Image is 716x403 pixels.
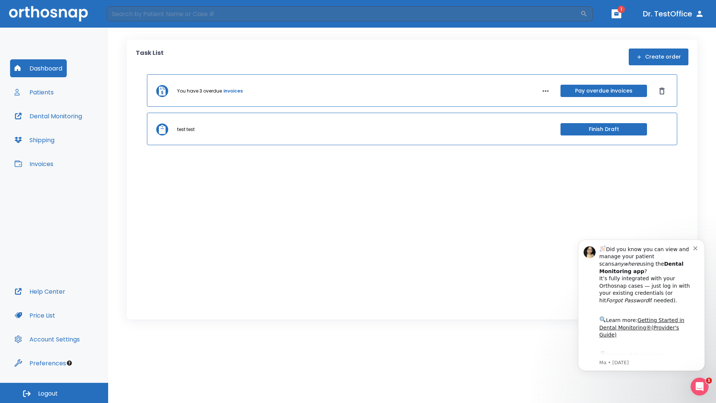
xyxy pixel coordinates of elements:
[10,354,70,372] button: Preferences
[10,83,58,101] button: Patients
[107,6,580,21] input: Search by Patient Name or Case #
[10,330,84,348] button: Account Settings
[691,378,709,396] iframe: Intercom live chat
[567,230,716,399] iframe: Intercom notifications message
[10,282,70,300] button: Help Center
[136,49,164,65] p: Task List
[656,85,668,97] button: Dismiss
[618,6,625,13] span: 1
[177,88,222,94] p: You have 3 overdue
[177,126,195,133] p: test test
[10,155,58,173] button: Invoices
[66,360,73,366] div: Tooltip anchor
[10,107,87,125] button: Dental Monitoring
[629,49,688,65] button: Create order
[560,123,647,135] button: Finish Draft
[223,88,243,94] a: invoices
[9,6,88,21] img: Orthosnap
[10,59,67,77] button: Dashboard
[10,306,60,324] button: Price List
[10,131,59,149] button: Shipping
[706,378,712,384] span: 1
[560,85,647,97] button: Pay overdue invoices
[38,390,58,398] span: Logout
[640,7,707,21] button: Dr. TestOffice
